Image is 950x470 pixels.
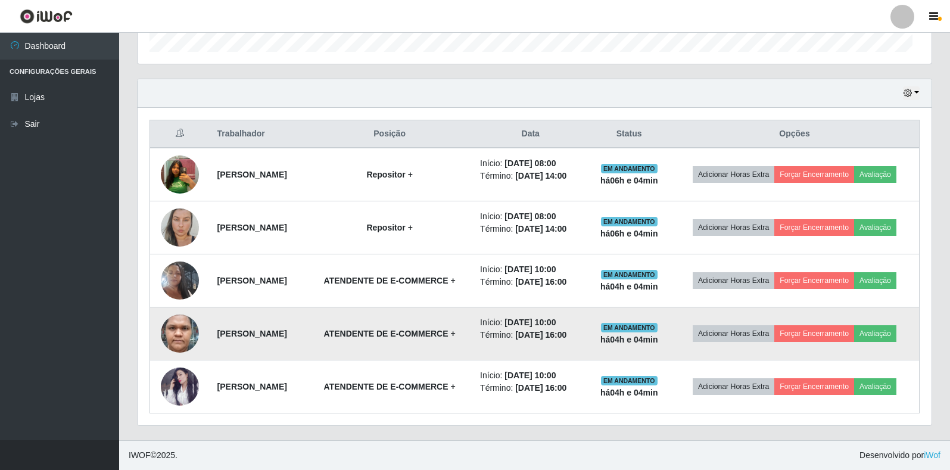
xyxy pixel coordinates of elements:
[515,330,566,340] time: [DATE] 16:00
[774,325,854,342] button: Forçar Encerramento
[504,264,556,274] time: [DATE] 10:00
[217,329,287,338] strong: [PERSON_NAME]
[774,378,854,395] button: Forçar Encerramento
[504,318,556,327] time: [DATE] 10:00
[217,223,287,232] strong: [PERSON_NAME]
[161,150,199,200] img: 1749579597632.jpeg
[129,449,177,462] span: © 2025 .
[473,120,588,148] th: Data
[515,224,566,234] time: [DATE] 14:00
[854,166,896,183] button: Avaliação
[601,376,658,385] span: EM ANDAMENTO
[601,270,658,279] span: EM ANDAMENTO
[515,383,566,393] time: [DATE] 16:00
[324,382,456,391] strong: ATENDENTE DE E-COMMERCE +
[161,247,199,315] img: 1750278821338.jpeg
[161,197,199,259] img: 1755391845867.jpeg
[366,170,412,179] strong: Repositor +
[480,263,581,276] li: Início:
[217,276,287,285] strong: [PERSON_NAME]
[515,277,566,287] time: [DATE] 16:00
[600,229,658,238] strong: há 06 h e 04 min
[600,335,658,344] strong: há 04 h e 04 min
[600,176,658,185] strong: há 06 h e 04 min
[480,369,581,382] li: Início:
[504,211,556,221] time: [DATE] 08:00
[480,382,581,394] li: Término:
[859,449,940,462] span: Desenvolvido por
[217,382,287,391] strong: [PERSON_NAME]
[924,450,940,460] a: iWof
[480,276,581,288] li: Término:
[20,9,73,24] img: CoreUI Logo
[504,158,556,168] time: [DATE] 08:00
[515,171,566,180] time: [DATE] 14:00
[480,157,581,170] li: Início:
[600,282,658,291] strong: há 04 h e 04 min
[480,210,581,223] li: Início:
[324,329,456,338] strong: ATENDENTE DE E-COMMERCE +
[161,368,199,406] img: 1757034953897.jpeg
[693,325,774,342] button: Adicionar Horas Extra
[774,219,854,236] button: Forçar Encerramento
[693,219,774,236] button: Adicionar Horas Extra
[480,316,581,329] li: Início:
[774,272,854,289] button: Forçar Encerramento
[693,378,774,395] button: Adicionar Horas Extra
[366,223,412,232] strong: Repositor +
[601,217,658,226] span: EM ANDAMENTO
[306,120,473,148] th: Posição
[217,170,287,179] strong: [PERSON_NAME]
[480,170,581,182] li: Término:
[129,450,151,460] span: IWOF
[854,272,896,289] button: Avaliação
[693,272,774,289] button: Adicionar Horas Extra
[324,276,456,285] strong: ATENDENTE DE E-COMMERCE +
[161,294,199,373] img: 1753220579080.jpeg
[774,166,854,183] button: Forçar Encerramento
[693,166,774,183] button: Adicionar Horas Extra
[854,378,896,395] button: Avaliação
[480,223,581,235] li: Término:
[600,388,658,397] strong: há 04 h e 04 min
[480,329,581,341] li: Término:
[504,371,556,380] time: [DATE] 10:00
[854,219,896,236] button: Avaliação
[601,323,658,332] span: EM ANDAMENTO
[854,325,896,342] button: Avaliação
[588,120,670,148] th: Status
[601,164,658,173] span: EM ANDAMENTO
[670,120,919,148] th: Opções
[210,120,307,148] th: Trabalhador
